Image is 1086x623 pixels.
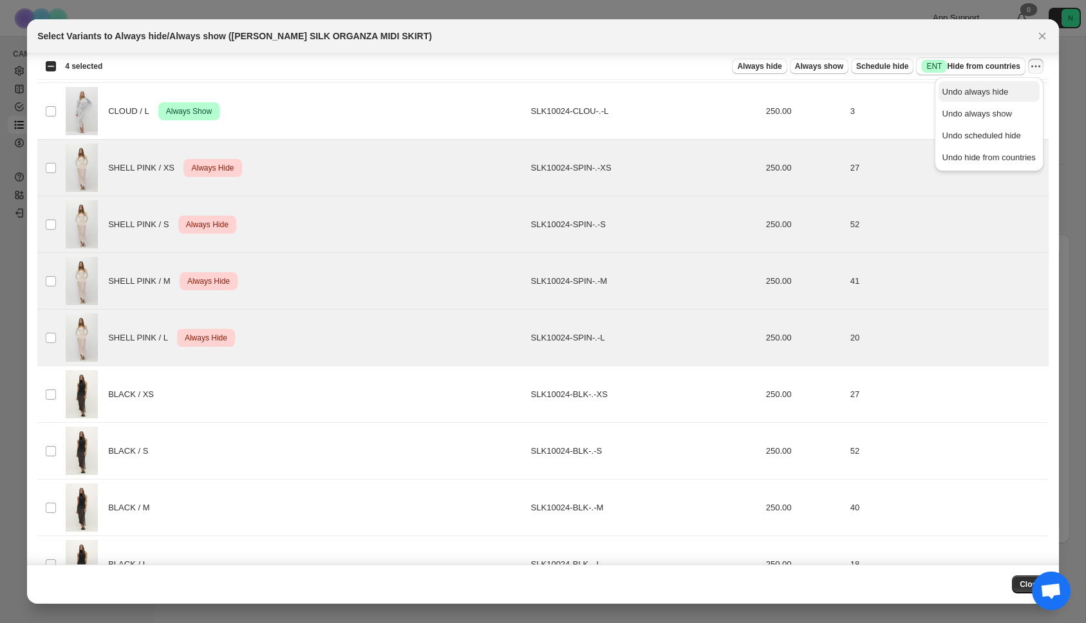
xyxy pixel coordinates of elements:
div: Open chat [1032,572,1071,610]
button: Close [1033,27,1051,45]
span: BLACK / L [108,558,154,571]
span: 4 selected [65,61,102,71]
span: Always Hide [183,217,231,232]
td: 250.00 [762,536,847,593]
img: SLK10024_MARISSA_BLACK_0114.jpg [66,427,98,475]
td: SLK10024-BLK-.-M [527,479,762,536]
span: Always Show [164,104,214,119]
h2: Select Variants to Always hide/Always show ([PERSON_NAME] SILK ORGANZA MIDI SKIRT) [37,30,432,42]
td: 27 [847,366,1049,423]
span: Schedule hide [856,61,908,71]
td: 20 [847,310,1049,366]
span: Undo always show [942,109,1012,118]
td: 27 [847,140,1049,196]
span: Always show [795,61,843,71]
img: SLK10024_MARISSA_SHELL_PINK_3756.jpg [66,144,98,192]
td: 250.00 [762,366,847,423]
td: 250.00 [762,479,847,536]
img: SLK10024_MARISSA_SHELL_PINK_3756.jpg [66,257,98,305]
td: 250.00 [762,196,847,253]
span: CLOUD / L [108,105,156,118]
span: Always hide [737,61,782,71]
td: SLK10024-SPIN-.-S [527,196,762,253]
span: Always Hide [185,274,232,289]
span: BLACK / M [108,501,156,514]
td: 52 [847,423,1049,479]
span: Undo scheduled hide [942,131,1021,140]
button: Undo always show [939,103,1040,124]
button: More actions [1028,59,1044,74]
td: SLK10024-CLOU-.-L [527,83,762,140]
td: 250.00 [762,140,847,196]
span: Undo hide from countries [942,153,1036,162]
span: BLACK / S [108,445,155,458]
span: SHELL PINK / S [108,218,176,231]
button: Always hide [732,59,787,74]
span: Close [1020,579,1041,590]
td: 40 [847,479,1049,536]
td: 41 [847,253,1049,310]
td: SLK10024-BLK-.-S [527,423,762,479]
span: SHELL PINK / M [108,275,177,288]
td: 52 [847,196,1049,253]
button: Schedule hide [851,59,913,74]
td: 250.00 [762,253,847,310]
img: FA24_SLK10024_MARISSA_CLOUD_5475.jpg [66,87,98,135]
span: ENT [926,61,942,71]
td: 250.00 [762,423,847,479]
td: 250.00 [762,83,847,140]
span: Always Hide [189,160,236,176]
button: Undo always hide [939,81,1040,102]
td: SLK10024-SPIN-.-L [527,310,762,366]
img: SLK10024_MARISSA_BLACK_0114.jpg [66,540,98,588]
button: Always show [790,59,848,74]
span: Undo always hide [942,87,1009,97]
button: SuccessENTHide from countries [916,57,1025,75]
button: Undo scheduled hide [939,125,1040,145]
td: 18 [847,536,1049,593]
span: SHELL PINK / L [108,331,174,344]
span: BLACK / XS [108,388,161,401]
td: SLK10024-BLK-.-L [527,536,762,593]
span: SHELL PINK / XS [108,162,182,174]
button: Undo hide from countries [939,147,1040,167]
span: Hide from countries [921,60,1020,73]
button: Close [1012,575,1049,593]
span: Always Hide [182,330,230,346]
img: SLK10024_MARISSA_SHELL_PINK_3756.jpg [66,313,98,362]
td: 3 [847,83,1049,140]
td: 250.00 [762,310,847,366]
td: SLK10024-SPIN-.-M [527,253,762,310]
img: SLK10024_MARISSA_BLACK_0114.jpg [66,483,98,532]
td: SLK10024-SPIN-.-XS [527,140,762,196]
img: SLK10024_MARISSA_BLACK_0114.jpg [66,370,98,418]
img: SLK10024_MARISSA_SHELL_PINK_3756.jpg [66,200,98,248]
td: SLK10024-BLK-.-XS [527,366,762,423]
